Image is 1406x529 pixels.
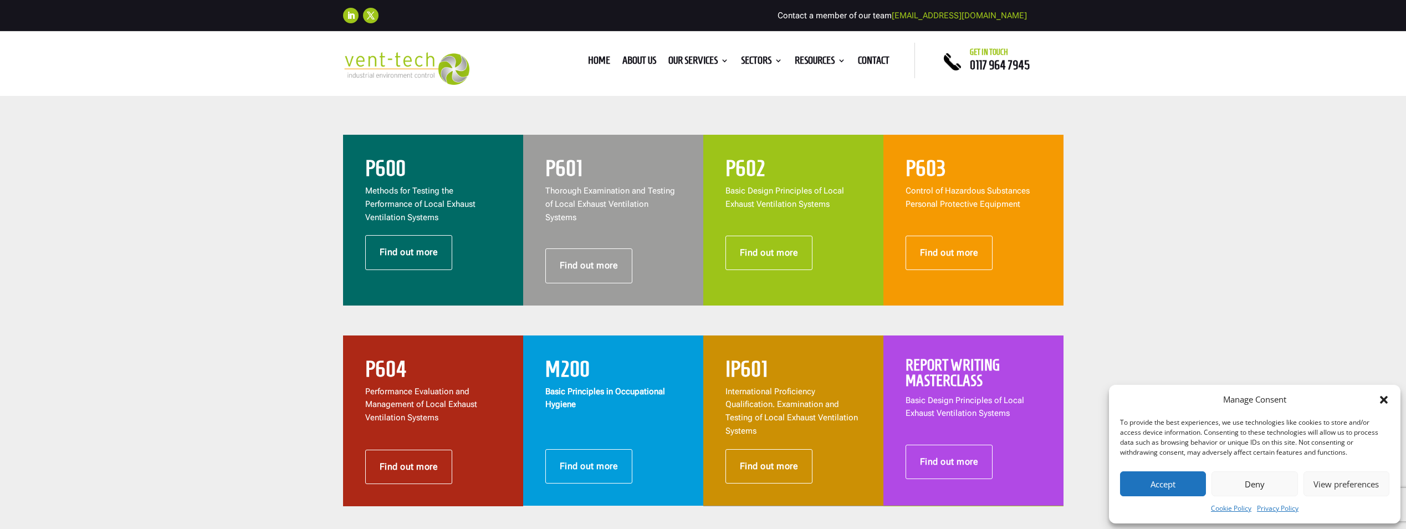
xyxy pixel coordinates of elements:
span: International Proficiency Qualification. Examination and Testing of Local Exhaust Ventilation Sys... [725,386,858,436]
a: Find out more [365,450,453,484]
a: Resources [795,57,846,69]
h2: IP601 [725,358,861,385]
button: Deny [1211,471,1297,496]
a: Find out more [906,445,993,479]
span: Thorough Examination and Testing of Local Exhaust Ventilation Systems [545,186,675,222]
a: Find out more [545,449,633,484]
a: Follow on X [363,8,379,23]
a: About us [622,57,656,69]
a: Sectors [741,57,783,69]
span: Get in touch [970,48,1008,57]
a: Contact [858,57,889,69]
a: [EMAIL_ADDRESS][DOMAIN_NAME] [892,11,1027,21]
div: Close dialog [1378,394,1389,405]
a: Privacy Policy [1257,502,1298,515]
h2: P603 [906,157,1041,185]
span: Basic Design Principles of Local Exhaust Ventilation Systems [906,395,1024,419]
img: 2023-09-27T08_35_16.549ZVENT-TECH---Clear-background [343,52,470,85]
a: Find out more [725,449,813,484]
h2: P600 [365,157,501,185]
div: To provide the best experiences, we use technologies like cookies to store and/or access device i... [1120,418,1388,457]
a: Cookie Policy [1211,502,1251,515]
button: View preferences [1303,471,1389,496]
a: Find out more [906,236,993,270]
h2: M200 [545,358,681,385]
span: Basic Design Principles of Local Exhaust Ventilation Systems [725,186,844,209]
a: Follow on LinkedIn [343,8,359,23]
a: 0117 964 7945 [970,58,1030,72]
span: Methods for Testing the Performance of Local Exhaust Ventilation Systems [365,186,476,222]
span: Control of Hazardous Substances Personal Protective Equipment [906,186,1030,209]
a: Find out more [545,248,633,283]
a: Find out more [365,235,453,269]
h2: P601 [545,157,681,185]
a: Home [588,57,610,69]
span: Contact a member of our team [778,11,1027,21]
h2: P604 [365,358,501,385]
h2: Report Writing Masterclass [906,358,1041,394]
span: Performance Evaluation and Management of Local Exhaust Ventilation Systems [365,386,477,423]
div: Manage Consent [1223,393,1286,406]
a: Our Services [668,57,729,69]
strong: Basic Principles in Occupational Hygiene [545,386,665,410]
button: Accept [1120,471,1206,496]
h2: P602 [725,157,861,185]
a: Find out more [725,236,813,270]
